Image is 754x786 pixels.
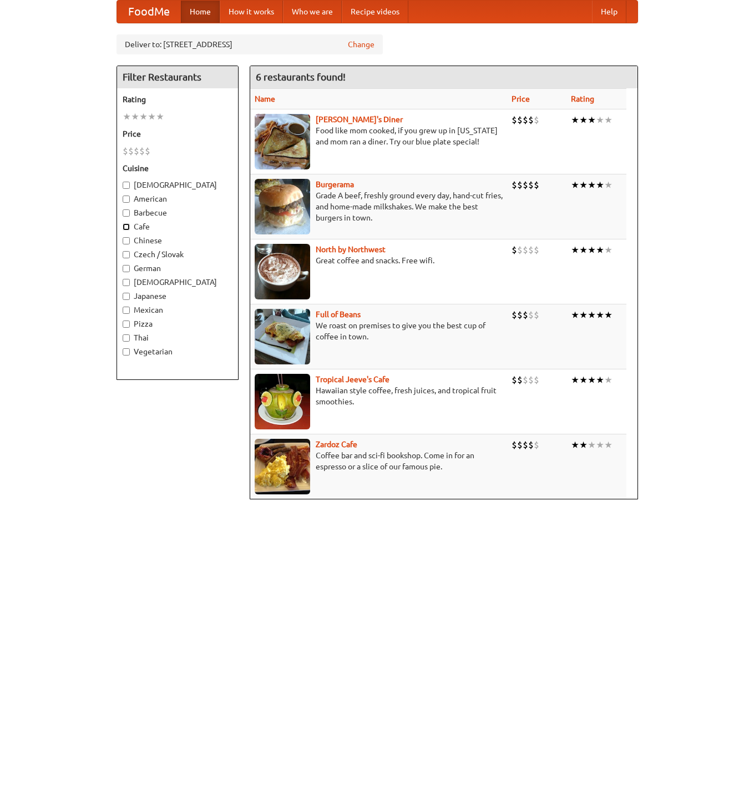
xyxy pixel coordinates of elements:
[123,263,232,274] label: German
[596,114,604,126] li: ★
[517,309,523,321] li: $
[255,94,275,103] a: Name
[571,309,579,321] li: ★
[255,439,310,494] img: zardoz.jpg
[123,332,232,343] label: Thai
[604,244,613,256] li: ★
[604,374,613,386] li: ★
[571,244,579,256] li: ★
[596,374,604,386] li: ★
[255,190,503,223] p: Grade A beef, freshly ground every day, hand-cut fries, and home-made milkshakes. We make the bes...
[523,179,528,191] li: $
[588,114,596,126] li: ★
[316,115,403,124] b: [PERSON_NAME]'s Diner
[604,309,613,321] li: ★
[517,114,523,126] li: $
[145,145,150,157] li: $
[123,193,232,204] label: American
[123,277,232,288] label: [DEMOGRAPHIC_DATA]
[123,291,232,302] label: Japanese
[528,439,534,451] li: $
[588,244,596,256] li: ★
[255,374,310,429] img: jeeves.jpg
[517,244,523,256] li: $
[588,179,596,191] li: ★
[255,114,310,169] img: sallys.jpg
[588,309,596,321] li: ★
[571,374,579,386] li: ★
[348,39,375,50] a: Change
[523,114,528,126] li: $
[523,374,528,386] li: $
[117,66,238,88] h4: Filter Restaurants
[123,94,232,105] h5: Rating
[123,346,232,357] label: Vegetarian
[571,179,579,191] li: ★
[512,114,517,126] li: $
[123,196,130,203] input: American
[123,251,130,258] input: Czech / Slovak
[139,145,145,157] li: $
[571,114,579,126] li: ★
[117,34,383,54] div: Deliver to: [STREET_ADDRESS]
[528,374,534,386] li: $
[316,440,357,449] a: Zardoz Cafe
[579,179,588,191] li: ★
[181,1,220,23] a: Home
[123,111,131,123] li: ★
[528,114,534,126] li: $
[123,207,232,218] label: Barbecue
[255,385,503,407] p: Hawaiian style coffee, fresh juices, and tropical fruit smoothies.
[596,179,604,191] li: ★
[579,439,588,451] li: ★
[316,310,361,319] a: Full of Beans
[128,145,134,157] li: $
[156,111,164,123] li: ★
[512,439,517,451] li: $
[512,309,517,321] li: $
[512,94,530,103] a: Price
[123,304,232,316] label: Mexican
[571,439,579,451] li: ★
[579,309,588,321] li: ★
[579,244,588,256] li: ★
[596,244,604,256] li: ★
[131,111,139,123] li: ★
[596,439,604,451] li: ★
[123,128,232,139] h5: Price
[512,244,517,256] li: $
[123,249,232,260] label: Czech / Slovak
[517,374,523,386] li: $
[123,179,232,191] label: [DEMOGRAPHIC_DATA]
[512,179,517,191] li: $
[604,179,613,191] li: ★
[528,309,534,321] li: $
[534,309,539,321] li: $
[517,439,523,451] li: $
[534,244,539,256] li: $
[523,244,528,256] li: $
[123,307,130,314] input: Mexican
[255,450,503,472] p: Coffee bar and sci-fi bookshop. Come in for an espresso or a slice of our famous pie.
[523,309,528,321] li: $
[528,179,534,191] li: $
[123,237,130,244] input: Chinese
[117,1,181,23] a: FoodMe
[123,348,130,356] input: Vegetarian
[123,145,128,157] li: $
[512,374,517,386] li: $
[596,309,604,321] li: ★
[283,1,342,23] a: Who we are
[123,321,130,328] input: Pizza
[256,72,346,82] ng-pluralize: 6 restaurants found!
[604,114,613,126] li: ★
[579,374,588,386] li: ★
[123,279,130,286] input: [DEMOGRAPHIC_DATA]
[255,320,503,342] p: We roast on premises to give you the best cup of coffee in town.
[316,375,389,384] b: Tropical Jeeve's Cafe
[134,145,139,157] li: $
[255,125,503,147] p: Food like mom cooked, if you grew up in [US_STATE] and mom ran a diner. Try our blue plate special!
[571,94,594,103] a: Rating
[528,244,534,256] li: $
